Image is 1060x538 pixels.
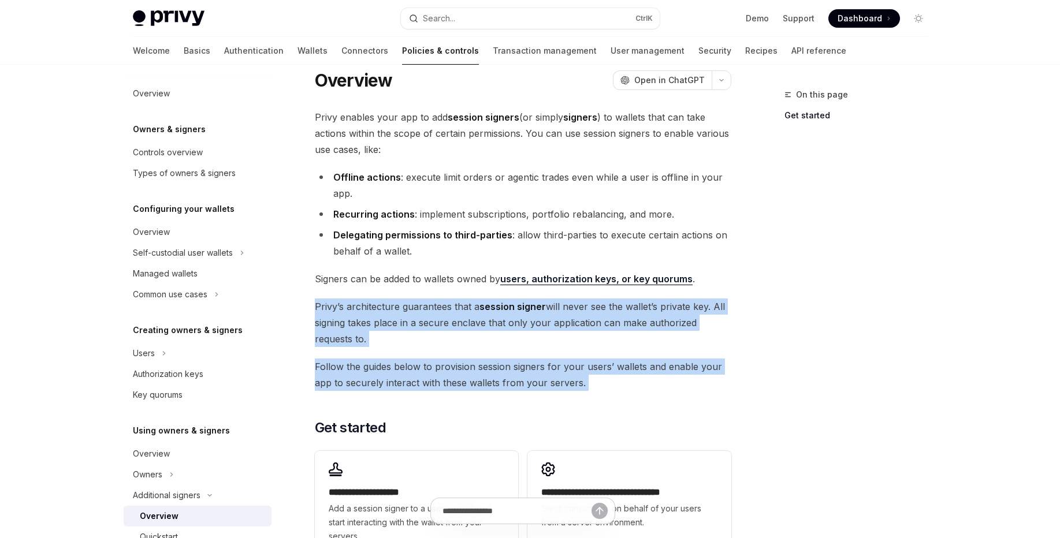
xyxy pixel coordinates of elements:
[333,229,512,241] strong: Delegating permissions to third-parties
[315,358,731,391] span: Follow the guides below to provision session signers for your users’ wallets and enable your app ...
[634,74,705,86] span: Open in ChatGPT
[791,37,846,65] a: API reference
[133,468,162,481] div: Owners
[133,37,170,65] a: Welcome
[783,13,814,24] a: Support
[133,10,204,27] img: light logo
[133,202,235,216] h5: Configuring your wallets
[124,364,271,384] a: Authorization keys
[133,267,198,281] div: Managed wallets
[611,37,685,65] a: User management
[563,111,597,123] strong: signers
[133,447,170,461] div: Overview
[224,37,284,65] a: Authentication
[315,206,731,222] li: : implement subscriptions, portfolio rebalancing, and more.
[838,13,882,24] span: Dashboard
[315,298,731,347] span: Privy’s architecture guarantees that a will never see the wallet’s private key. All signing takes...
[124,222,271,242] a: Overview
[133,346,155,360] div: Users
[315,109,731,158] span: Privy enables your app to add (or simply ) to wallets that can take actions within the scope of c...
[402,37,479,65] a: Policies & controls
[133,488,200,502] div: Additional signers
[333,208,415,220] strong: Recurring actions
[133,367,203,381] div: Authorization keys
[133,166,236,180] div: Types of owners & signers
[592,503,608,519] button: Send message
[184,37,210,65] a: Basics
[315,227,731,259] li: : allow third-parties to execute certain actions on behalf of a wallet.
[133,145,203,159] div: Controls overview
[133,122,206,136] h5: Owners & signers
[401,8,660,29] button: Search...CtrlK
[746,13,769,24] a: Demo
[124,83,271,104] a: Overview
[133,424,230,438] h5: Using owners & signers
[784,106,937,125] a: Get started
[635,14,653,23] span: Ctrl K
[124,443,271,464] a: Overview
[133,287,207,301] div: Common use cases
[315,419,386,437] span: Get started
[698,37,731,65] a: Security
[423,12,455,25] div: Search...
[315,169,731,201] li: : execute limit orders or agentic trades even while a user is offline in your app.
[479,301,546,312] strong: session signer
[796,88,848,102] span: On this page
[297,37,328,65] a: Wallets
[133,87,170,100] div: Overview
[315,70,393,91] h1: Overview
[133,225,170,239] div: Overview
[500,273,693,285] a: users, authorization keys, or key quorums
[133,323,243,337] h5: Creating owners & signers
[745,37,778,65] a: Recipes
[448,111,519,123] strong: session signers
[341,37,388,65] a: Connectors
[124,263,271,284] a: Managed wallets
[124,384,271,405] a: Key quorums
[124,142,271,163] a: Controls overview
[133,388,183,402] div: Key quorums
[133,246,233,260] div: Self-custodial user wallets
[333,171,401,183] strong: Offline actions
[828,9,900,28] a: Dashboard
[140,509,178,523] div: Overview
[493,37,597,65] a: Transaction management
[613,70,712,90] button: Open in ChatGPT
[315,271,731,287] span: Signers can be added to wallets owned by .
[909,9,928,28] button: Toggle dark mode
[124,506,271,526] a: Overview
[124,163,271,184] a: Types of owners & signers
